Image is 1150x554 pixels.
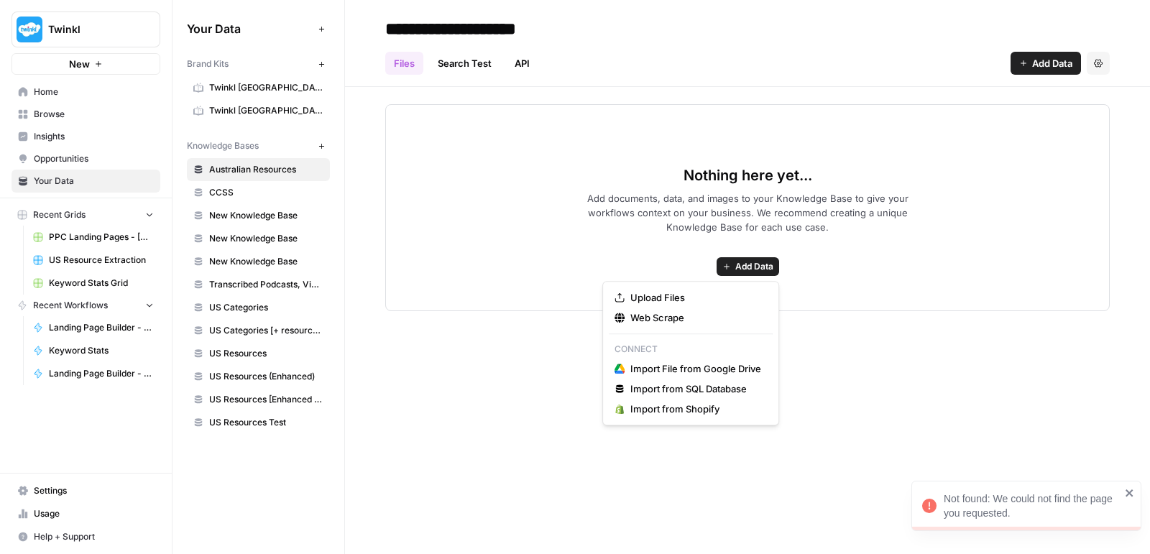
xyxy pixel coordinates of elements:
[11,11,160,47] button: Workspace: Twinkl
[1032,56,1072,70] span: Add Data
[11,170,160,193] a: Your Data
[630,290,761,305] span: Upload Files
[187,411,330,434] a: US Resources Test
[49,231,154,244] span: PPC Landing Pages - [GEOGRAPHIC_DATA]
[27,272,160,295] a: Keyword Stats Grid
[187,319,330,342] a: US Categories [+ resource count]
[49,321,154,334] span: Landing Page Builder - [GEOGRAPHIC_DATA]
[34,152,154,165] span: Opportunities
[630,361,761,376] span: Import File from Google Drive
[11,80,160,103] a: Home
[602,281,779,425] div: Add Data
[187,388,330,411] a: US Resources [Enhanced + Review Count]
[209,163,323,176] span: Australian Resources
[49,344,154,357] span: Keyword Stats
[11,53,160,75] button: New
[34,86,154,98] span: Home
[33,299,108,312] span: Recent Workflows
[563,191,931,234] span: Add documents, data, and images to your Knowledge Base to give your workflows context on your bus...
[187,57,229,70] span: Brand Kits
[1125,487,1135,499] button: close
[209,104,323,117] span: Twinkl [GEOGRAPHIC_DATA]
[48,22,135,37] span: Twinkl
[49,254,154,267] span: US Resource Extraction
[187,296,330,319] a: US Categories
[209,255,323,268] span: New Knowledge Base
[506,52,538,75] a: API
[27,362,160,385] a: Landing Page Builder - Alt 1
[49,277,154,290] span: Keyword Stats Grid
[34,484,154,497] span: Settings
[187,273,330,296] a: Transcribed Podcasts, Videos, etc.
[630,402,761,416] span: Import from Shopify
[187,250,330,273] a: New Knowledge Base
[187,342,330,365] a: US Resources
[209,347,323,360] span: US Resources
[1011,52,1081,75] button: Add Data
[11,204,160,226] button: Recent Grids
[187,20,313,37] span: Your Data
[11,103,160,126] a: Browse
[34,507,154,520] span: Usage
[17,17,42,42] img: Twinkl Logo
[209,209,323,222] span: New Knowledge Base
[27,339,160,362] a: Keyword Stats
[209,232,323,245] span: New Knowledge Base
[11,295,160,316] button: Recent Workflows
[11,525,160,548] button: Help + Support
[11,502,160,525] a: Usage
[209,186,323,199] span: CCSS
[385,52,423,75] a: Files
[209,324,323,337] span: US Categories [+ resource count]
[11,147,160,170] a: Opportunities
[429,52,500,75] a: Search Test
[735,260,773,273] span: Add Data
[630,382,761,396] span: Import from SQL Database
[717,257,779,276] button: Add Data
[187,204,330,227] a: New Knowledge Base
[187,365,330,388] a: US Resources (Enhanced)
[209,81,323,94] span: Twinkl [GEOGRAPHIC_DATA]
[27,226,160,249] a: PPC Landing Pages - [GEOGRAPHIC_DATA]
[209,370,323,383] span: US Resources (Enhanced)
[34,175,154,188] span: Your Data
[209,416,323,429] span: US Resources Test
[944,491,1121,520] div: Not found: We could not find the page you requested.
[27,316,160,339] a: Landing Page Builder - [GEOGRAPHIC_DATA]
[33,208,86,221] span: Recent Grids
[187,158,330,181] a: Australian Resources
[27,249,160,272] a: US Resource Extraction
[11,479,160,502] a: Settings
[209,301,323,314] span: US Categories
[34,108,154,121] span: Browse
[209,393,323,406] span: US Resources [Enhanced + Review Count]
[609,340,773,359] p: Connect
[34,130,154,143] span: Insights
[630,310,761,325] span: Web Scrape
[187,99,330,122] a: Twinkl [GEOGRAPHIC_DATA]
[69,57,90,71] span: New
[209,278,323,291] span: Transcribed Podcasts, Videos, etc.
[187,76,330,99] a: Twinkl [GEOGRAPHIC_DATA]
[11,125,160,148] a: Insights
[187,181,330,204] a: CCSS
[187,227,330,250] a: New Knowledge Base
[34,530,154,543] span: Help + Support
[684,165,812,185] span: Nothing here yet...
[187,139,259,152] span: Knowledge Bases
[49,367,154,380] span: Landing Page Builder - Alt 1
